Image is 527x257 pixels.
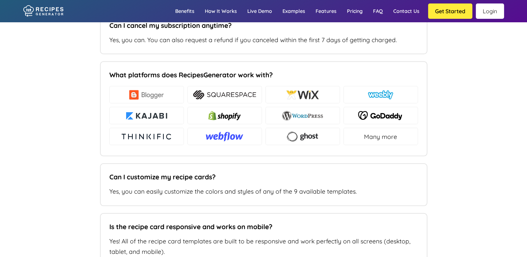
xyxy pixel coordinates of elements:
[242,1,277,21] a: Live demo
[109,186,418,197] p: Yes, you can easily customize the colors and styles of any of the 9 available templates.
[286,90,319,100] img: platform-wix.jpg
[125,111,168,120] img: platform-kajabi.png
[476,3,504,19] a: Login
[129,90,164,100] img: platform-blogger.png
[277,1,310,21] a: Examples
[388,1,425,21] a: Contact us
[208,111,241,120] img: platform-shopify.png
[368,1,388,21] a: FAQ
[343,128,418,145] div: Many more
[109,236,418,257] p: Yes! All of the recipe card templates are built to be responsive and work perfectly on all screen...
[109,173,414,181] h5: Can I customize my recipe cards?
[428,3,472,19] button: Get Started
[193,90,256,100] img: platform-squarespace.png
[170,1,200,21] a: Benefits
[342,1,368,21] a: Pricing
[282,111,323,120] img: platform-wordpress.png
[109,21,414,30] h5: Can I cancel my subscription anytime?
[310,1,342,21] a: Features
[109,71,414,79] h5: What platforms does RecipesGenerator work with?
[109,35,418,45] p: Yes, you can. You can also request a refund if you canceled within the first 7 days of getting ch...
[200,1,242,21] a: How it works
[109,223,414,231] h5: Is the recipe card responsive and works on mobile?
[358,111,403,120] img: platform-godaddy.svg
[286,131,318,143] img: ghost.png
[121,132,173,141] img: platform-thinkific.svg
[368,90,394,100] img: platform-weebly.png
[206,132,243,141] img: webflow.png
